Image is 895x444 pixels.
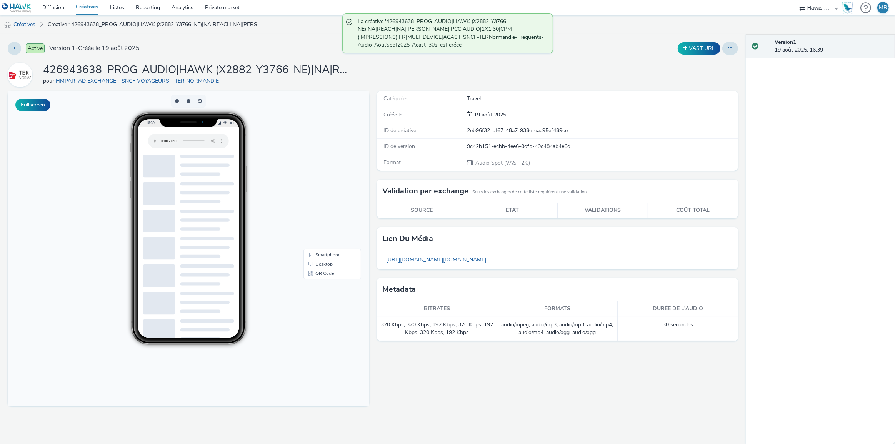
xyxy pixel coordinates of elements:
[308,171,325,175] span: Desktop
[138,30,147,34] span: 16:39
[384,95,409,102] span: Catégories
[43,63,351,77] h1: 426943638_PROG-AUDIO|HAWK (X2882-Y3766-NE)|NA|REACH|NA|RON|PCC|AUDIO|1X1|30|CPM (IMPRESSIONS)|FR|...
[56,77,222,85] a: HMPAR_AD EXCHANGE - SNCF VOYAGEURS - TER NORMANDIE
[384,111,403,118] span: Créée le
[44,15,268,34] a: Créative : 426943638_PROG-AUDIO|HAWK (X2882-Y3766-NE)|NA|REACH|NA|[PERSON_NAME]|PCC|AUDIO|1X1|30|...
[557,203,648,218] th: Validations
[377,301,497,317] th: Bitrates
[472,111,506,119] div: Création 19 août 2025, 16:39
[475,159,530,166] span: Audio Spot (VAST 2.0)
[2,3,32,13] img: undefined Logo
[775,38,796,46] strong: Version 1
[4,21,12,29] img: audio
[842,2,857,14] a: Hawk Academy
[297,159,352,168] li: Smartphone
[383,185,469,197] h3: Validation par exchange
[384,159,401,166] span: Format
[308,161,333,166] span: Smartphone
[467,127,737,135] div: 2eb96f32-bf67-48a7-938e-eae95ef489ce
[26,43,45,53] span: Activé
[377,203,467,218] th: Source
[383,284,416,295] h3: Metadata
[472,111,506,118] span: 19 août 2025
[775,38,889,54] div: 19 août 2025, 16:39
[9,64,31,86] img: HMPAR_AD EXCHANGE - SNCF VOYAGEURS - TER NORMANDIE
[308,180,326,185] span: QR Code
[297,168,352,178] li: Desktop
[383,233,433,244] h3: Lien du média
[358,18,545,49] span: La créative '426943638_PROG-AUDIO|HAWK (X2882-Y3766-NE)|NA|REACH|NA|[PERSON_NAME]|PCC|AUDIO|1X1|3...
[384,143,415,150] span: ID de version
[49,44,140,53] span: Version 1 - Créée le 19 août 2025
[618,317,738,341] td: 30 secondes
[467,203,557,218] th: Etat
[648,203,738,218] th: Coût total
[383,252,490,267] a: [URL][DOMAIN_NAME][DOMAIN_NAME]
[497,317,618,341] td: audio/mpeg, audio/mp3, audio/mp3, audio/mp4, audio/mp4, audio/ogg, audio/ogg
[473,189,587,195] small: Seuls les exchanges de cette liste requièrent une validation
[297,178,352,187] li: QR Code
[497,301,618,317] th: Formats
[43,77,56,85] span: pour
[384,127,417,134] span: ID de créative
[879,2,887,13] div: MR
[467,95,737,103] div: Travel
[377,317,497,341] td: 320 Kbps, 320 Kbps, 192 Kbps, 320 Kbps, 192 Kbps, 320 Kbps, 192 Kbps
[618,301,738,317] th: Durée de l'audio
[15,99,50,111] button: Fullscreen
[467,143,737,150] div: 9c42b151-ecbb-4ee6-8dfb-49c484ab4e6d
[678,42,720,55] button: VAST URL
[8,71,35,78] a: HMPAR_AD EXCHANGE - SNCF VOYAGEURS - TER NORMANDIE
[676,42,722,55] div: Dupliquer la créative en un VAST URL
[842,2,853,14] img: Hawk Academy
